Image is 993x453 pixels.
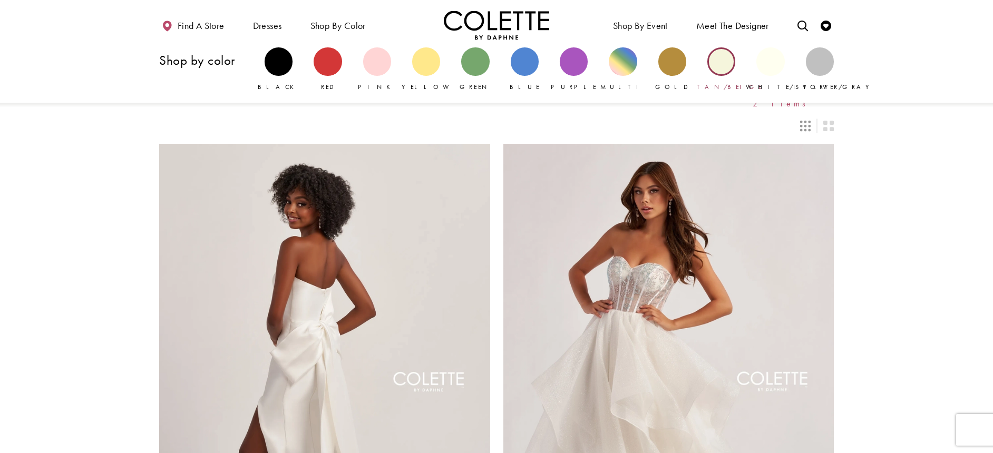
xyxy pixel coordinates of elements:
[696,21,769,31] span: Meet the designer
[694,11,772,40] a: Meet the designer
[610,11,670,40] span: Shop By Event
[823,121,834,131] span: Switch layout to 2 columns
[697,83,763,91] span: Tan/Beige
[658,47,686,92] a: Gold
[363,47,391,92] a: Pink
[753,99,813,108] span: 2 items
[358,83,396,91] span: Pink
[402,83,455,91] span: Yellow
[460,83,491,91] span: Green
[250,11,285,40] span: Dresses
[613,21,668,31] span: Shop By Event
[818,11,834,40] a: Check Wishlist
[600,83,646,91] span: Multi
[707,47,735,92] a: Tan/Beige
[153,114,840,137] div: Layout Controls
[655,83,689,91] span: Gold
[412,47,440,92] a: Yellow
[800,121,811,131] span: Switch layout to 3 columns
[159,53,254,67] h3: Shop by color
[310,21,366,31] span: Shop by color
[510,83,540,91] span: Blue
[253,21,282,31] span: Dresses
[314,47,342,92] a: Red
[461,47,489,92] a: Green
[511,47,539,92] a: Blue
[444,11,549,40] a: Visit Home Page
[265,47,293,92] a: Black
[321,83,335,91] span: Red
[609,47,637,92] a: Multi
[795,11,811,40] a: Toggle search
[551,83,596,91] span: Purple
[806,47,834,92] a: Silver/Gray
[795,83,875,91] span: Silver/Gray
[746,83,833,91] span: White/Ivory
[756,47,784,92] a: White/Ivory
[560,47,588,92] a: Purple
[444,11,549,40] img: Colette by Daphne
[159,11,227,40] a: Find a store
[178,21,225,31] span: Find a store
[258,83,299,91] span: Black
[308,11,368,40] span: Shop by color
